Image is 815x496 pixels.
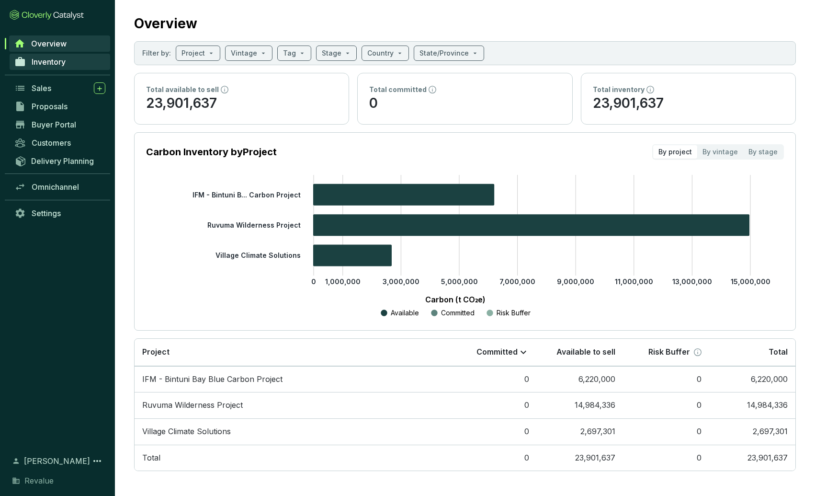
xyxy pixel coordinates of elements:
[383,277,419,286] tspan: 3,000,000
[623,366,709,392] td: 0
[24,455,90,467] span: [PERSON_NAME]
[10,205,110,221] a: Settings
[325,277,361,286] tspan: 1,000,000
[160,294,750,305] p: Carbon (t CO₂e)
[192,190,301,198] tspan: IFM - Bintuni B... Carbon Project
[709,339,795,366] th: Total
[623,392,709,418] td: 0
[311,277,316,286] tspan: 0
[31,156,94,166] span: Delivery Planning
[593,94,784,113] p: 23,901,637
[623,445,709,471] td: 0
[10,179,110,195] a: Omnichannel
[135,445,451,471] td: Total
[653,145,697,159] div: By project
[215,251,301,259] tspan: Village Climate Solutions
[32,102,68,111] span: Proposals
[135,392,451,418] td: Ruvuma Wilderness Project
[10,116,110,133] a: Buyer Portal
[537,445,623,471] td: 23,901,637
[369,94,560,113] p: 0
[9,35,110,52] a: Overview
[648,347,690,358] p: Risk Buffer
[32,57,66,67] span: Inventory
[709,366,795,392] td: 6,220,000
[623,418,709,445] td: 0
[672,277,712,286] tspan: 13,000,000
[391,308,419,318] p: Available
[451,366,537,392] td: 0
[134,13,197,34] h2: Overview
[135,418,451,445] td: Village Climate Solutions
[557,277,594,286] tspan: 9,000,000
[10,153,110,169] a: Delivery Planning
[207,221,301,229] tspan: Ruvuma Wilderness Project
[369,85,427,94] p: Total committed
[135,339,451,366] th: Project
[593,85,645,94] p: Total inventory
[10,135,110,151] a: Customers
[743,145,783,159] div: By stage
[441,308,475,318] p: Committed
[441,277,478,286] tspan: 5,000,000
[10,54,110,70] a: Inventory
[537,339,623,366] th: Available to sell
[476,347,518,358] p: Committed
[146,145,277,159] p: Carbon Inventory by Project
[537,366,623,392] td: 6,220,000
[146,85,219,94] p: Total available to sell
[32,208,61,218] span: Settings
[10,80,110,96] a: Sales
[497,308,531,318] p: Risk Buffer
[731,277,770,286] tspan: 15,000,000
[32,120,76,129] span: Buyer Portal
[709,392,795,418] td: 14,984,336
[537,392,623,418] td: 14,984,336
[451,445,537,471] td: 0
[697,145,743,159] div: By vintage
[32,182,79,192] span: Omnichannel
[451,418,537,445] td: 0
[146,94,337,113] p: 23,901,637
[32,138,71,148] span: Customers
[32,83,51,93] span: Sales
[709,418,795,445] td: 2,697,301
[10,98,110,115] a: Proposals
[537,418,623,445] td: 2,697,301
[24,475,54,486] span: Revalue
[31,39,67,48] span: Overview
[709,445,795,471] td: 23,901,637
[451,392,537,418] td: 0
[615,277,653,286] tspan: 11,000,000
[142,48,171,58] p: Filter by:
[135,366,451,392] td: IFM - Bintuni Bay Blue Carbon Project
[499,277,535,286] tspan: 7,000,000
[652,144,784,160] div: segmented control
